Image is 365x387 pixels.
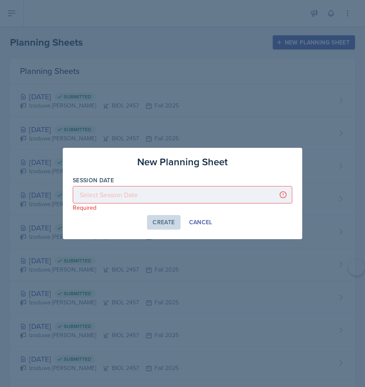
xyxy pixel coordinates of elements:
button: Cancel [184,215,218,229]
label: Session Date [73,176,114,184]
p: Required [73,203,292,212]
div: Cancel [189,219,212,225]
button: Create [147,215,180,229]
div: Create [153,219,175,225]
h3: New Planning Sheet [137,154,228,169]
